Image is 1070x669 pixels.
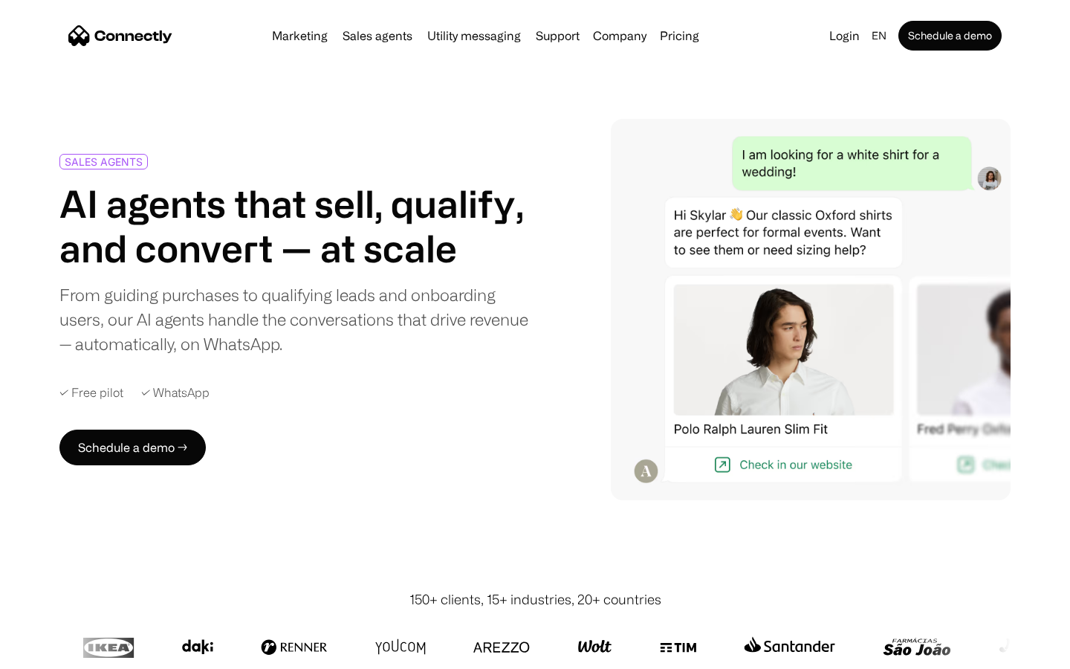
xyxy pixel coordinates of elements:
[59,181,529,271] h1: AI agents that sell, qualify, and convert — at scale
[593,25,646,46] div: Company
[59,282,529,356] div: From guiding purchases to qualifying leads and onboarding users, our AI agents handle the convers...
[898,21,1002,51] a: Schedule a demo
[30,643,89,664] ul: Language list
[654,30,705,42] a: Pricing
[823,25,866,46] a: Login
[409,589,661,610] div: 150+ clients, 15+ industries, 20+ countries
[337,30,418,42] a: Sales agents
[266,30,334,42] a: Marketing
[15,641,89,664] aside: Language selected: English
[59,386,123,400] div: ✓ Free pilot
[872,25,886,46] div: en
[65,156,143,167] div: SALES AGENTS
[421,30,527,42] a: Utility messaging
[141,386,210,400] div: ✓ WhatsApp
[530,30,586,42] a: Support
[59,430,206,465] a: Schedule a demo →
